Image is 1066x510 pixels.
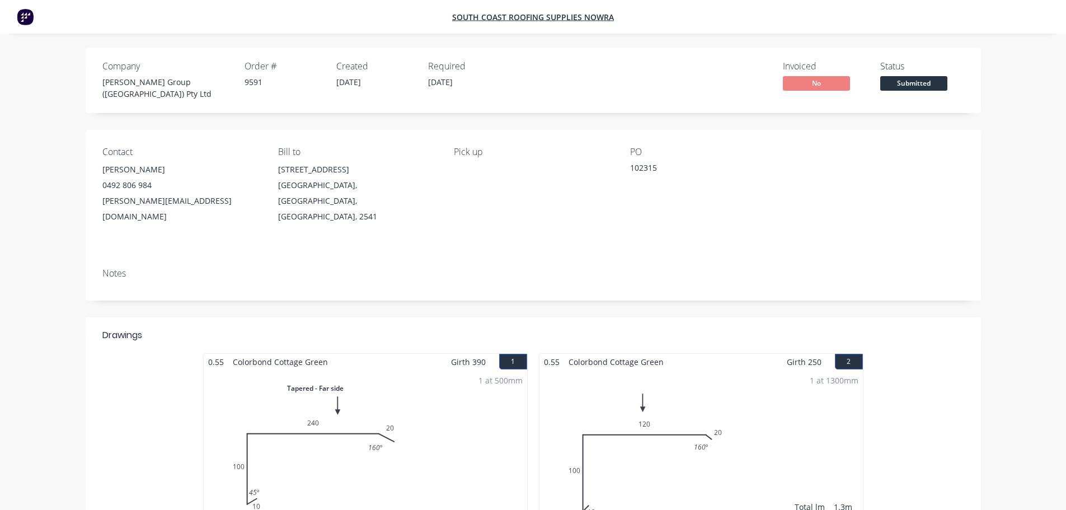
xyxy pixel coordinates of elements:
span: 0.55 [539,354,564,370]
div: [STREET_ADDRESS][GEOGRAPHIC_DATA], [GEOGRAPHIC_DATA], [GEOGRAPHIC_DATA], 2541 [278,162,436,224]
span: Colorbond Cottage Green [564,354,668,370]
div: Order # [245,61,323,72]
span: [DATE] [428,77,453,87]
div: [STREET_ADDRESS] [278,162,436,177]
div: Drawings [102,329,142,342]
div: 1 at 500mm [478,375,523,386]
div: [PERSON_NAME]0492 806 984[PERSON_NAME][EMAIL_ADDRESS][DOMAIN_NAME] [102,162,260,224]
div: 9591 [245,76,323,88]
div: [PERSON_NAME] [102,162,260,177]
div: 102315 [630,162,770,177]
div: Company [102,61,231,72]
div: Created [336,61,415,72]
span: Girth 390 [451,354,486,370]
div: Required [428,61,506,72]
div: Pick up [454,147,612,157]
div: Contact [102,147,260,157]
span: 0.55 [204,354,228,370]
div: [GEOGRAPHIC_DATA], [GEOGRAPHIC_DATA], [GEOGRAPHIC_DATA], 2541 [278,177,436,224]
a: South Coast Roofing Supplies Nowra [452,12,614,22]
span: Girth 250 [787,354,821,370]
div: Notes [102,268,964,279]
div: 1 at 1300mm [810,375,858,386]
span: [DATE] [336,77,361,87]
span: Submitted [880,76,947,90]
button: 2 [835,354,863,369]
span: Colorbond Cottage Green [228,354,332,370]
div: Status [880,61,964,72]
div: PO [630,147,788,157]
div: 0492 806 984 [102,177,260,193]
button: 1 [499,354,527,369]
div: [PERSON_NAME] Group ([GEOGRAPHIC_DATA]) Pty Ltd [102,76,231,100]
span: No [783,76,850,90]
div: Invoiced [783,61,867,72]
div: Bill to [278,147,436,157]
div: [PERSON_NAME][EMAIL_ADDRESS][DOMAIN_NAME] [102,193,260,224]
img: Factory [17,8,34,25]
